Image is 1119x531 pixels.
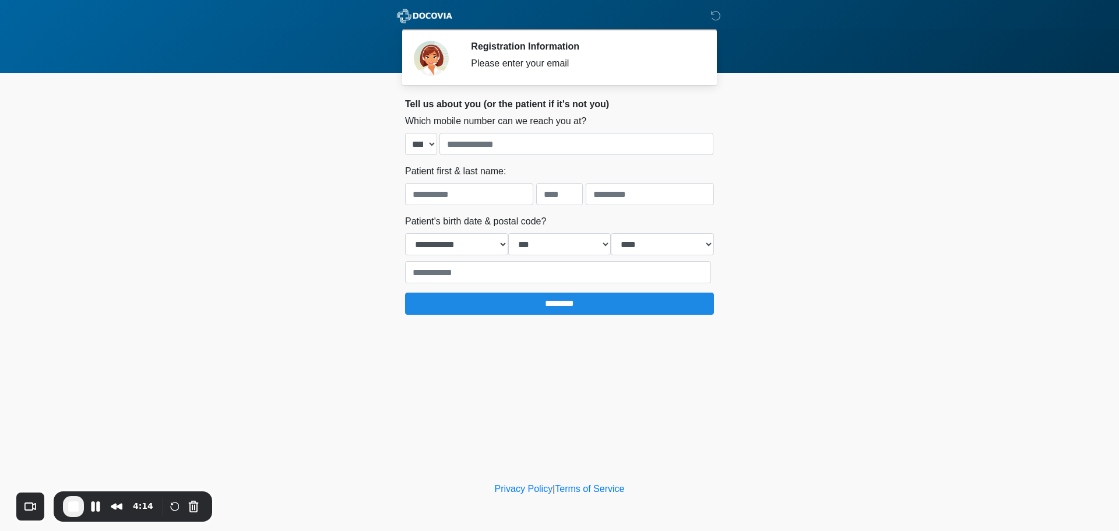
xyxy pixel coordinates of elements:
[553,484,555,494] a: |
[471,57,696,71] div: Please enter your email
[405,214,546,228] label: Patient's birth date & postal code?
[495,484,553,494] a: Privacy Policy
[405,114,586,128] label: Which mobile number can we reach you at?
[405,164,506,178] label: Patient first & last name:
[393,9,456,23] img: ABC Med Spa- GFEase Logo
[471,41,696,52] h2: Registration Information
[555,484,624,494] a: Terms of Service
[405,99,714,110] h2: Tell us about you (or the patient if it's not you)
[414,41,449,76] img: Agent Avatar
